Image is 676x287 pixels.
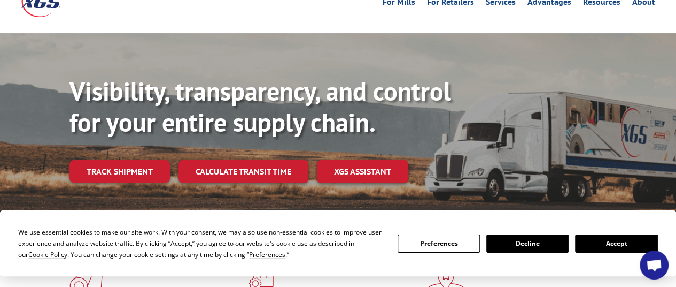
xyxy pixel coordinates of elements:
div: Open chat [640,251,669,280]
a: Track shipment [69,160,170,183]
button: Accept [575,235,657,253]
div: We use essential cookies to make our site work. With your consent, we may also use non-essential ... [18,226,384,260]
span: Cookie Policy [28,250,67,259]
button: Preferences [398,235,480,253]
a: Calculate transit time [178,160,308,183]
button: Decline [486,235,569,253]
span: Preferences [249,250,285,259]
b: Visibility, transparency, and control for your entire supply chain. [69,74,451,139]
a: XGS ASSISTANT [317,160,408,183]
